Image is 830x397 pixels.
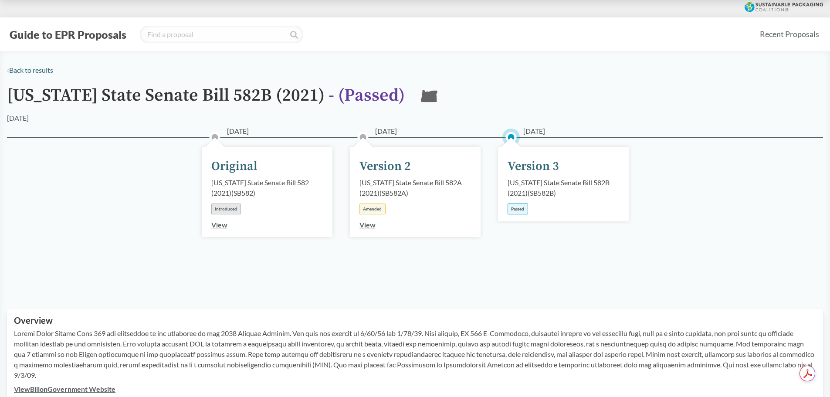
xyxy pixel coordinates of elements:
[7,86,405,113] h1: [US_STATE] State Senate Bill 582B (2021)
[7,66,53,74] a: ‹Back to results
[211,157,257,176] div: Original
[14,385,115,393] a: ViewBillonGovernment Website
[359,204,386,214] div: Amended
[329,85,405,106] span: - ( Passed )
[375,126,397,136] span: [DATE]
[211,204,241,214] div: Introduced
[140,26,303,43] input: Find a proposal
[508,157,559,176] div: Version 3
[756,24,823,44] a: Recent Proposals
[359,221,376,229] a: View
[359,157,411,176] div: Version 2
[7,27,129,41] button: Guide to EPR Proposals
[523,126,545,136] span: [DATE]
[508,177,619,198] div: [US_STATE] State Senate Bill 582B (2021) ( SB582B )
[227,126,249,136] span: [DATE]
[7,113,29,123] div: [DATE]
[508,204,528,214] div: Passed
[359,177,471,198] div: [US_STATE] State Senate Bill 582A (2021) ( SB582A )
[14,316,816,326] h2: Overview
[14,328,816,380] p: Loremi Dolor Sitame Cons 369 adi elitseddoe te inc utlaboree do mag 2038 Aliquae Adminim. Ven qui...
[211,221,227,229] a: View
[211,177,323,198] div: [US_STATE] State Senate Bill 582 (2021) ( SB582 )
